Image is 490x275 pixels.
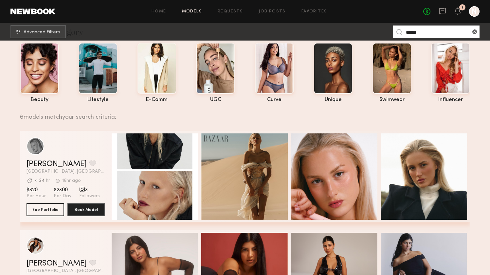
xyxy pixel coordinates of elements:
a: [PERSON_NAME] [27,260,87,267]
a: Models [182,9,202,14]
div: 1 [462,6,463,9]
div: 16hr ago [62,179,81,183]
a: Requests [218,9,243,14]
button: Book Model [67,203,105,216]
div: < 24 hr [35,179,50,183]
div: lifestyle [79,97,118,103]
a: Favorites [301,9,327,14]
span: [GEOGRAPHIC_DATA], [GEOGRAPHIC_DATA] [27,269,105,273]
a: [PERSON_NAME] [27,160,87,168]
div: UGC [196,97,235,103]
span: Followers [79,193,100,199]
div: influencer [431,97,470,103]
span: $320 [27,187,46,193]
span: $2300 [54,187,71,193]
button: See Portfolio [27,203,64,216]
span: Per Day [54,193,71,199]
span: [GEOGRAPHIC_DATA], [GEOGRAPHIC_DATA] [27,169,105,174]
a: N [469,6,480,17]
div: e-comm [137,97,176,103]
div: swimwear [372,97,411,103]
a: Home [152,9,166,14]
button: Advanced Filters [10,25,66,38]
span: 3 [79,187,100,193]
div: curve [255,97,294,103]
div: unique [314,97,353,103]
div: beauty [20,97,59,103]
a: Job Posts [259,9,286,14]
div: 6 models match your search criteria: [20,107,465,120]
span: Per Hour [27,193,46,199]
span: Advanced Filters [24,30,60,35]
